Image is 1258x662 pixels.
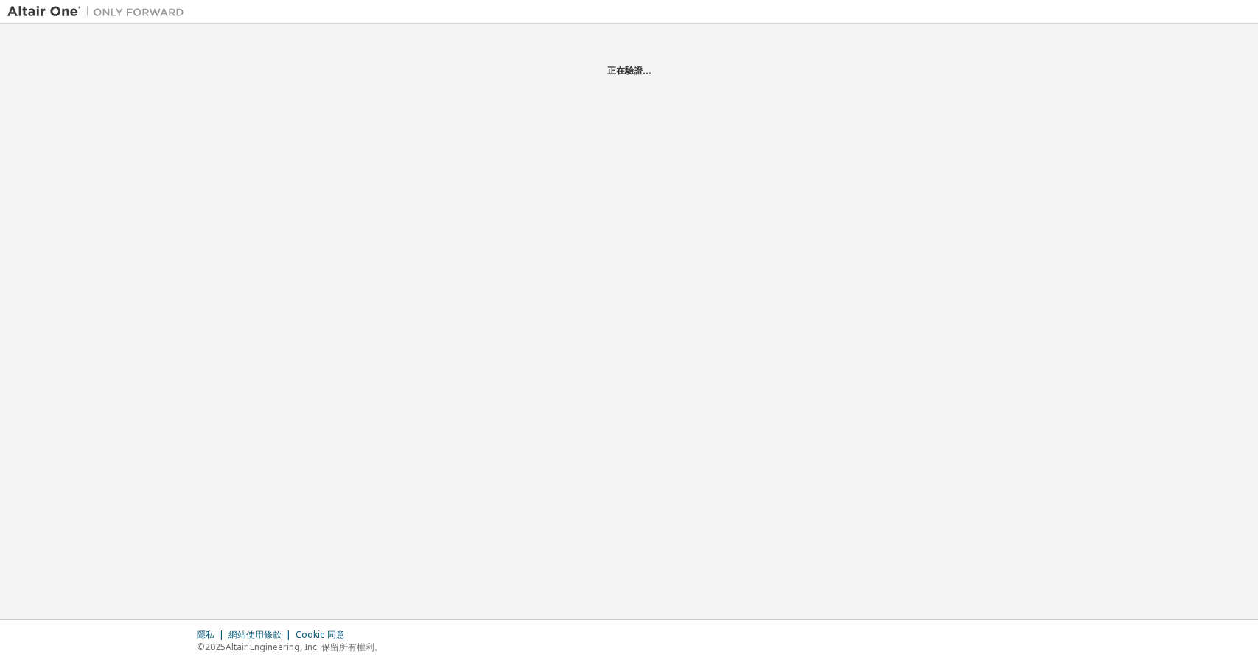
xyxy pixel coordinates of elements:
[607,64,651,77] font: 正在驗證...
[7,4,192,19] img: 牽牛星一號
[226,641,383,653] font: Altair Engineering, Inc. 保留所有權利。
[228,628,282,641] font: 網站使用條款
[197,628,214,641] font: 隱私
[197,641,205,653] font: ©
[205,641,226,653] font: 2025
[296,628,345,641] font: Cookie 同意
